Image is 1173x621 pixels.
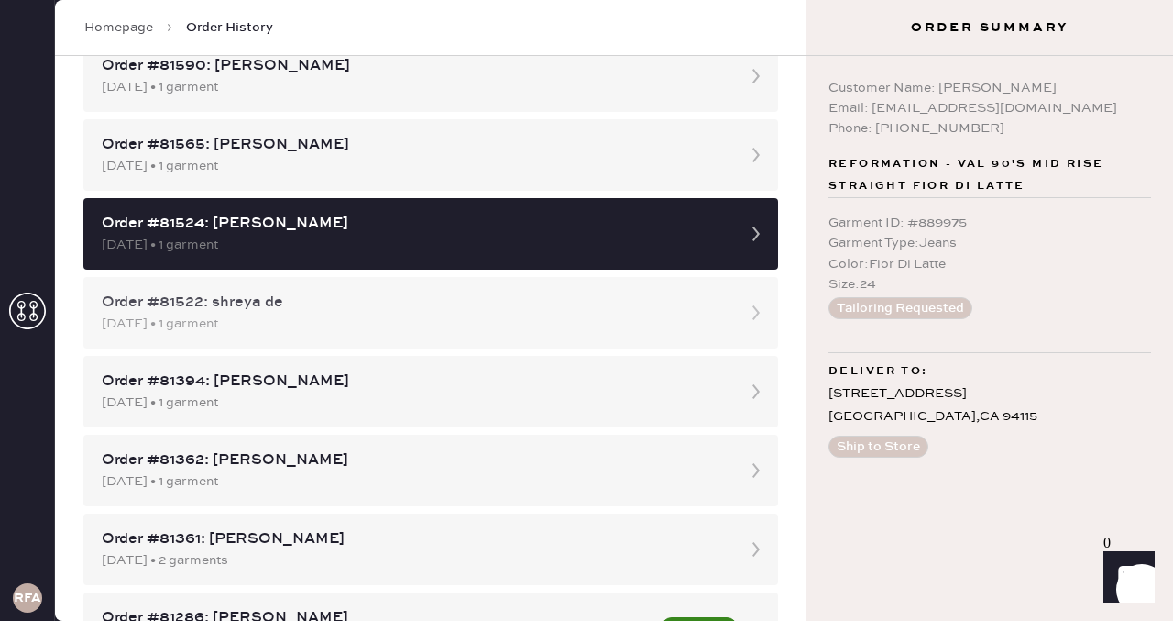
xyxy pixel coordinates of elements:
[828,297,972,319] button: Tailoring Requested
[828,360,927,383] span: Deliver to:
[828,78,1151,98] div: Customer Name: [PERSON_NAME]
[828,98,1151,118] div: Email: [EMAIL_ADDRESS][DOMAIN_NAME]
[102,371,727,393] div: Order #81394: [PERSON_NAME]
[828,436,928,458] button: Ship to Store
[102,156,727,176] div: [DATE] • 1 garment
[14,592,41,604] h3: RFA
[102,314,727,334] div: [DATE] • 1 garment
[102,134,727,156] div: Order #81565: [PERSON_NAME]
[102,528,727,550] div: Order #81361: [PERSON_NAME]
[828,383,1151,428] div: [STREET_ADDRESS] [GEOGRAPHIC_DATA] , CA 94115
[102,550,727,571] div: [DATE] • 2 garments
[828,233,1151,253] div: Garment Type : Jeans
[828,274,1151,294] div: Size : 24
[828,153,1151,197] span: Reformation - Val 90's Mid Rise Straight Fior Di Latte
[102,449,727,471] div: Order #81362: [PERSON_NAME]
[102,393,727,413] div: [DATE] • 1 garment
[102,55,727,77] div: Order #81590: [PERSON_NAME]
[186,18,273,37] span: Order History
[102,213,727,235] div: Order #81524: [PERSON_NAME]
[806,18,1173,37] h3: Order Summary
[84,18,153,37] a: Homepage
[102,471,727,492] div: [DATE] • 1 garment
[102,292,727,314] div: Order #81522: shreya de
[828,254,1151,274] div: Color : Fior Di Latte
[828,118,1151,139] div: Phone: [PHONE_NUMBER]
[828,213,1151,233] div: Garment ID : # 889975
[102,77,727,97] div: [DATE] • 1 garment
[1086,538,1165,617] iframe: Front Chat
[102,235,727,255] div: [DATE] • 1 garment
